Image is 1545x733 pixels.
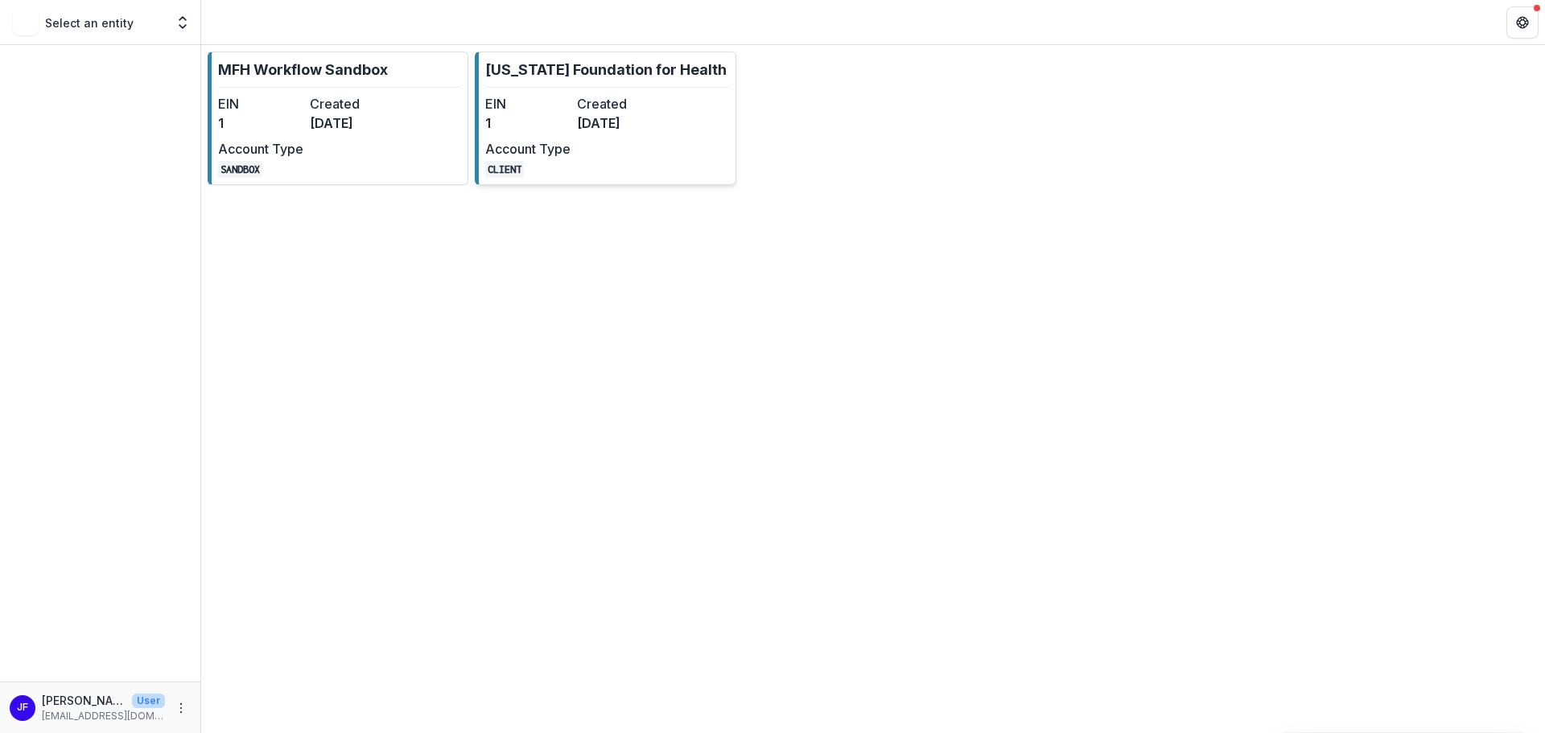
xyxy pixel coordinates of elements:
dt: EIN [485,94,571,113]
a: MFH Workflow SandboxEIN1Created[DATE]Account TypeSANDBOX [208,51,468,185]
dd: 1 [485,113,571,133]
dd: [DATE] [310,113,395,133]
dt: Created [577,94,662,113]
dt: Account Type [485,139,571,159]
p: User [132,694,165,708]
p: Select an entity [45,14,134,31]
p: [US_STATE] Foundation for Health [485,59,727,80]
dt: EIN [218,94,303,113]
p: [EMAIL_ADDRESS][DOMAIN_NAME] [42,709,165,723]
a: [US_STATE] Foundation for HealthEIN1Created[DATE]Account TypeCLIENT [475,51,735,185]
dt: Created [310,94,395,113]
button: More [171,698,191,718]
code: CLIENT [485,161,524,178]
img: Select an entity [13,10,39,35]
dd: 1 [218,113,303,133]
p: MFH Workflow Sandbox [218,59,388,80]
dd: [DATE] [577,113,662,133]
button: Open entity switcher [171,6,194,39]
code: SANDBOX [218,161,262,178]
button: Get Help [1506,6,1539,39]
p: [PERSON_NAME] [42,692,126,709]
dt: Account Type [218,139,303,159]
div: Jean Freeman-Crawford [17,702,28,713]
